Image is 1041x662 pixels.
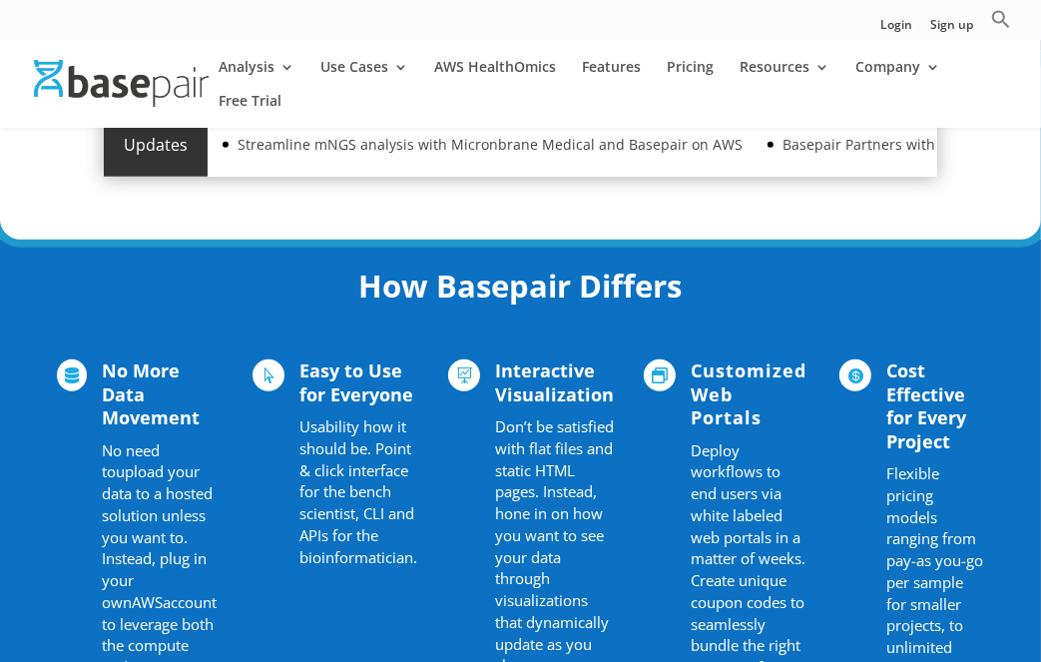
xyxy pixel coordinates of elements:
[991,9,1011,29] svg: Search
[740,60,829,94] a: Resources
[880,19,912,40] a: Login
[102,358,200,429] span: No More Data Movement
[320,60,408,94] a: Use Cases
[34,60,209,108] img: Basepair
[644,359,676,391] span: 
[253,359,284,391] span: 
[102,461,213,612] span: upload your data to a hosted solution unless you want to. Instead, plug in your own
[434,60,556,94] a: AWS HealthOmics
[448,359,480,391] span: 
[941,562,1017,638] iframe: Drift Widget Chat Controller
[930,19,973,40] a: Sign up
[855,60,940,94] a: Company
[299,358,413,405] span: Easy to Use for Everyone
[57,359,87,391] span: 
[886,358,966,452] span: Cost Effective for Every Project
[219,94,281,128] a: Free Trial
[495,358,614,405] span: Interactive Visualization
[667,60,714,94] a: Pricing
[582,60,641,94] a: Features
[991,9,1011,40] a: Search Icon Link
[358,265,682,307] strong: How Basepair Differs
[839,359,871,391] span: 
[132,592,163,612] span: AWS
[104,114,208,178] div: Updates
[691,358,806,429] span: Customized Web Portals
[299,416,417,567] span: Usability how it should be. Point & click interface for the bench scientist, CLI and APIs for the...
[102,440,160,482] span: No need to
[219,60,294,94] a: Analysis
